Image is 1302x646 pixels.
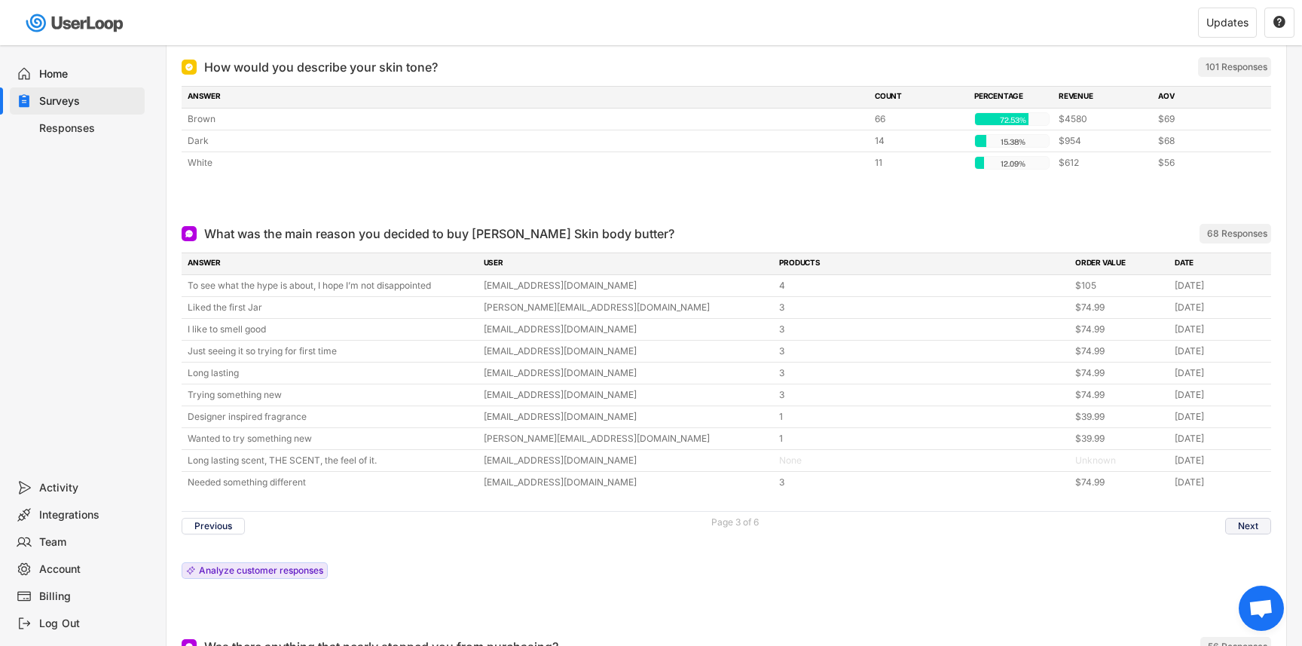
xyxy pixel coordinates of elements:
[1225,518,1271,534] button: Next
[1075,257,1166,271] div: ORDER VALUE
[875,90,965,104] div: COUNT
[711,518,759,527] div: Page 3 of 6
[39,617,139,631] div: Log Out
[484,476,771,489] div: [EMAIL_ADDRESS][DOMAIN_NAME]
[188,344,475,358] div: Just seeing it so trying for first time
[779,301,1066,314] div: 3
[875,156,965,170] div: 11
[39,589,139,604] div: Billing
[1075,454,1166,467] div: Unknown
[188,134,866,148] div: Dark
[1273,16,1286,29] button: 
[779,366,1066,380] div: 3
[1075,279,1166,292] div: $105
[1158,112,1249,126] div: $69
[204,225,674,243] div: What was the main reason you decided to buy [PERSON_NAME] Skin body butter?
[978,135,1047,148] div: 15.38%
[39,121,139,136] div: Responses
[779,432,1066,445] div: 1
[1175,257,1265,271] div: DATE
[1158,134,1249,148] div: $68
[39,94,139,109] div: Surveys
[39,508,139,522] div: Integrations
[484,410,771,424] div: [EMAIL_ADDRESS][DOMAIN_NAME]
[188,257,475,271] div: ANSWER
[39,481,139,495] div: Activity
[1175,476,1265,489] div: [DATE]
[1075,388,1166,402] div: $74.99
[484,432,771,445] div: [PERSON_NAME][EMAIL_ADDRESS][DOMAIN_NAME]
[1059,90,1149,104] div: REVENUE
[1175,432,1265,445] div: [DATE]
[1075,323,1166,336] div: $74.99
[185,63,194,72] img: Single Select
[1175,388,1265,402] div: [DATE]
[875,134,965,148] div: 14
[978,157,1047,170] div: 12.09%
[484,388,771,402] div: [EMAIL_ADDRESS][DOMAIN_NAME]
[39,67,139,81] div: Home
[188,156,866,170] div: White
[1059,112,1149,126] div: $4580
[779,279,1066,292] div: 4
[1059,156,1149,170] div: $612
[188,112,866,126] div: Brown
[1206,61,1267,73] div: 101 Responses
[1075,301,1166,314] div: $74.99
[1075,344,1166,358] div: $74.99
[484,257,771,271] div: USER
[39,535,139,550] div: Team
[484,301,771,314] div: [PERSON_NAME][EMAIL_ADDRESS][DOMAIN_NAME]
[1175,454,1265,467] div: [DATE]
[1175,344,1265,358] div: [DATE]
[1175,366,1265,380] div: [DATE]
[484,454,771,467] div: [EMAIL_ADDRESS][DOMAIN_NAME]
[1175,279,1265,292] div: [DATE]
[779,257,1066,271] div: PRODUCTS
[484,323,771,336] div: [EMAIL_ADDRESS][DOMAIN_NAME]
[1175,323,1265,336] div: [DATE]
[1075,476,1166,489] div: $74.99
[484,366,771,380] div: [EMAIL_ADDRESS][DOMAIN_NAME]
[974,90,1050,104] div: PERCENTAGE
[779,344,1066,358] div: 3
[1207,228,1267,240] div: 68 Responses
[188,410,475,424] div: Designer inspired fragrance
[204,58,438,76] div: How would you describe your skin tone?
[1158,156,1249,170] div: $56
[199,566,323,575] div: Analyze customer responses
[779,323,1066,336] div: 3
[484,344,771,358] div: [EMAIL_ADDRESS][DOMAIN_NAME]
[188,432,475,445] div: Wanted to try something new
[1059,134,1149,148] div: $954
[188,454,475,467] div: Long lasting scent, THE SCENT, the feel of it.
[1158,90,1249,104] div: AOV
[39,562,139,577] div: Account
[1175,410,1265,424] div: [DATE]
[1075,432,1166,445] div: $39.99
[188,90,866,104] div: ANSWER
[182,518,245,534] button: Previous
[779,410,1066,424] div: 1
[188,323,475,336] div: I like to smell good
[1075,366,1166,380] div: $74.99
[779,476,1066,489] div: 3
[1075,410,1166,424] div: $39.99
[1175,301,1265,314] div: [DATE]
[875,112,965,126] div: 66
[188,301,475,314] div: Liked the first Jar
[188,476,475,489] div: Needed something different
[23,8,129,38] img: userloop-logo-01.svg
[188,388,475,402] div: Trying something new
[779,454,1066,467] div: None
[185,229,194,238] img: Open Ended
[1206,17,1249,28] div: Updates
[188,366,475,380] div: Long lasting
[188,279,475,292] div: To see what the hype is about, I hope I’m not disappointed
[779,388,1066,402] div: 3
[1273,15,1285,29] text: 
[484,279,771,292] div: [EMAIL_ADDRESS][DOMAIN_NAME]
[978,113,1047,127] div: 72.53%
